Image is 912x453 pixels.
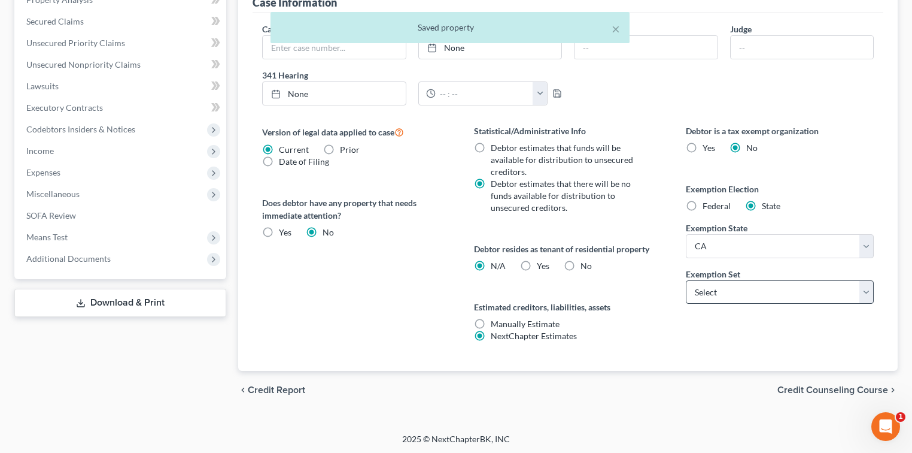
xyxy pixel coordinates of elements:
span: Prior [340,144,360,155]
label: Estimated creditors, liabilities, assets [474,301,662,313]
span: Yes [703,143,715,153]
span: Federal [703,201,731,211]
button: chevron_left Credit Report [238,385,305,395]
span: N/A [491,261,506,271]
span: State [762,201,780,211]
span: No [323,227,334,237]
label: Debtor is a tax exempt organization [686,125,874,137]
span: Debtor estimates that funds will be available for distribution to unsecured creditors. [491,143,633,177]
span: Yes [279,227,291,237]
a: Download & Print [14,289,226,317]
label: Exemption Election [686,183,874,195]
span: Additional Documents [26,253,111,264]
i: chevron_left [238,385,248,395]
iframe: Intercom live chat [871,412,900,441]
button: × [612,22,620,36]
span: NextChapter Estimates [491,331,577,341]
label: Does debtor have any property that needs immediate attention? [262,197,450,222]
span: Expenses [26,167,60,177]
span: No [580,261,592,271]
button: Credit Counseling Course chevron_right [777,385,898,395]
label: Debtor resides as tenant of residential property [474,243,662,255]
span: Yes [537,261,549,271]
label: Version of legal data applied to case [262,125,450,139]
span: Codebtors Insiders & Notices [26,124,135,134]
span: Credit Counseling Course [777,385,888,395]
a: SOFA Review [17,205,226,226]
i: chevron_right [888,385,898,395]
a: Unsecured Nonpriority Claims [17,54,226,75]
span: Lawsuits [26,81,59,91]
span: Miscellaneous [26,189,80,199]
span: SOFA Review [26,210,76,221]
span: Date of Filing [279,156,329,167]
input: -- : -- [436,82,534,105]
a: Secured Claims [17,11,226,32]
span: Income [26,146,54,156]
div: Saved property [280,22,620,34]
label: Exemption State [686,222,747,234]
span: Debtor estimates that there will be no funds available for distribution to unsecured creditors. [491,179,631,213]
span: No [746,143,758,153]
span: Current [279,144,309,155]
a: None [263,82,406,105]
span: Unsecured Nonpriority Claims [26,59,141,70]
span: Executory Contracts [26,102,103,113]
label: Statistical/Administrative Info [474,125,662,137]
span: Credit Report [248,385,305,395]
label: Exemption Set [686,268,740,280]
a: Executory Contracts [17,97,226,119]
a: Lawsuits [17,75,226,97]
span: Manually Estimate [491,319,560,329]
span: 1 [896,412,905,422]
label: 341 Hearing [256,69,568,81]
span: Means Test [26,232,68,242]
